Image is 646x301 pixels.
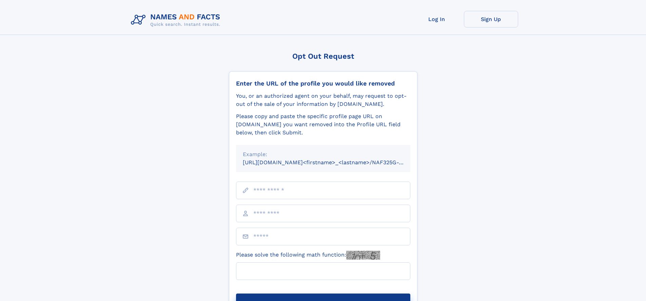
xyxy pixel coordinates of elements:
[243,150,404,158] div: Example:
[128,11,226,29] img: Logo Names and Facts
[464,11,518,27] a: Sign Up
[410,11,464,27] a: Log In
[236,80,410,87] div: Enter the URL of the profile you would like removed
[229,52,417,60] div: Opt Out Request
[236,92,410,108] div: You, or an authorized agent on your behalf, may request to opt-out of the sale of your informatio...
[236,112,410,137] div: Please copy and paste the specific profile page URL on [DOMAIN_NAME] you want removed into the Pr...
[243,159,423,166] small: [URL][DOMAIN_NAME]<firstname>_<lastname>/NAF325G-xxxxxxxx
[236,251,380,260] label: Please solve the following math function:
